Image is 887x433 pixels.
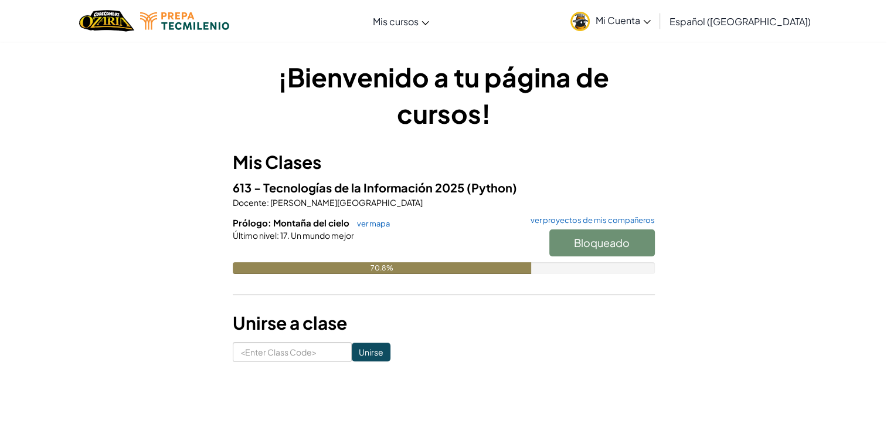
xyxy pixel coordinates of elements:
[233,149,655,175] h3: Mis Clases
[140,12,229,30] img: Tecmilenio logo
[79,9,134,33] a: Ozaria by CodeCombat logo
[233,342,352,362] input: <Enter Class Code>
[570,12,590,31] img: avatar
[269,197,423,208] span: [PERSON_NAME][GEOGRAPHIC_DATA]
[670,15,811,28] span: Español ([GEOGRAPHIC_DATA])
[233,59,655,131] h1: ¡Bienvenido a tu página de cursos!
[233,180,467,195] span: 613 - Tecnologías de la Información 2025
[233,197,267,208] span: Docente
[664,5,817,37] a: Español ([GEOGRAPHIC_DATA])
[351,219,390,228] a: ver mapa
[290,230,354,241] span: Un mundo mejor
[367,5,435,37] a: Mis cursos
[467,180,517,195] span: (Python)
[596,14,651,26] span: Mi Cuenta
[267,197,269,208] span: :
[565,2,657,39] a: Mi Cuenta
[233,217,351,228] span: Prólogo: Montaña del cielo
[233,310,655,336] h3: Unirse a clase
[373,15,419,28] span: Mis cursos
[233,230,277,241] span: Último nivel
[279,230,290,241] span: 17.
[525,216,655,224] a: ver proyectos de mis compañeros
[277,230,279,241] span: :
[79,9,134,33] img: Home
[352,343,390,361] input: Unirse
[233,262,532,274] div: 70.8%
